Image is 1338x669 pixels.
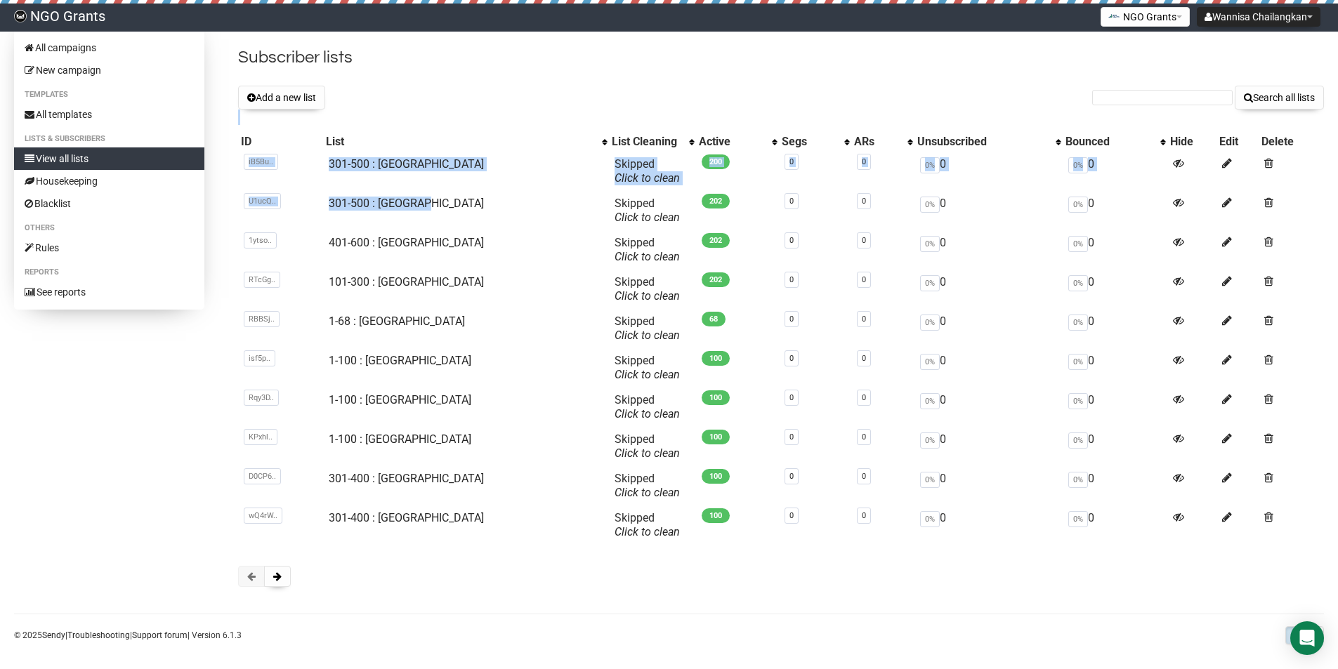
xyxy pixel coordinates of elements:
[615,407,680,420] a: Click to clean
[1197,7,1320,27] button: Wannisa Chailangkan
[244,232,277,249] span: 1ytso..
[1063,348,1167,388] td: 0
[615,432,680,460] span: Skipped
[615,446,680,460] a: Click to clean
[615,393,680,420] span: Skipped
[329,314,465,328] a: 1-68 : [GEOGRAPHIC_DATA]
[914,505,1063,545] td: 0
[699,135,765,149] div: Active
[244,272,280,288] span: RTcGg..
[14,237,204,259] a: Rules
[862,354,866,363] a: 0
[14,147,204,170] a: View all lists
[920,432,940,449] span: 0%
[702,194,730,208] span: 202
[702,390,730,405] span: 100
[329,236,484,249] a: 401-600 : [GEOGRAPHIC_DATA]
[920,354,940,370] span: 0%
[1068,354,1088,370] span: 0%
[920,157,940,173] span: 0%
[914,427,1063,466] td: 0
[615,525,680,538] a: Click to clean
[1259,132,1324,152] th: Delete: No sort applied, sorting is disabled
[1063,466,1167,505] td: 0
[244,350,275,366] span: isf5p..
[1290,621,1324,655] div: Open Intercom Messenger
[615,511,680,538] span: Skipped
[1068,472,1088,488] span: 0%
[779,132,851,152] th: Segs: No sort applied, activate to apply an ascending sort
[238,132,324,152] th: ID: No sort applied, sorting is disabled
[323,132,608,152] th: List: No sort applied, activate to apply an ascending sort
[702,469,730,484] span: 100
[14,220,204,237] li: Others
[920,511,940,527] span: 0%
[789,236,794,245] a: 0
[789,275,794,284] a: 0
[14,281,204,303] a: See reports
[14,192,204,215] a: Blacklist
[914,348,1063,388] td: 0
[615,368,680,381] a: Click to clean
[615,157,680,185] span: Skipped
[244,154,278,170] span: iB5Bu..
[67,630,130,640] a: Troubleshooting
[615,275,680,303] span: Skipped
[1063,230,1167,270] td: 0
[914,191,1063,230] td: 0
[920,314,940,331] span: 0%
[615,250,680,263] a: Click to clean
[862,511,866,520] a: 0
[329,197,484,210] a: 301-500 : [GEOGRAPHIC_DATA]
[612,135,682,149] div: List Cleaning
[615,472,680,499] span: Skipped
[14,37,204,59] a: All campaigns
[1068,236,1088,252] span: 0%
[241,135,321,149] div: ID
[914,132,1063,152] th: Unsubscribed: No sort applied, activate to apply an ascending sort
[789,511,794,520] a: 0
[14,628,242,643] p: © 2025 | | | Version 6.1.3
[615,211,680,224] a: Click to clean
[615,314,680,342] span: Skipped
[702,154,730,169] span: 200
[854,135,901,149] div: ARs
[702,351,730,366] span: 100
[1063,388,1167,427] td: 0
[1068,511,1088,527] span: 0%
[1068,275,1088,291] span: 0%
[1063,152,1167,191] td: 0
[702,233,730,248] span: 202
[615,329,680,342] a: Click to clean
[862,472,866,481] a: 0
[920,197,940,213] span: 0%
[326,135,594,149] div: List
[862,236,866,245] a: 0
[914,230,1063,270] td: 0
[1063,427,1167,466] td: 0
[702,272,730,287] span: 202
[696,132,779,152] th: Active: No sort applied, activate to apply an ascending sort
[244,429,277,445] span: KPxhl..
[914,466,1063,505] td: 0
[702,312,726,326] span: 68
[244,311,280,327] span: RBBSj..
[615,354,680,381] span: Skipped
[14,59,204,81] a: New campaign
[1101,7,1190,27] button: NGO Grants
[42,630,65,640] a: Sendy
[238,45,1324,70] h2: Subscriber lists
[1065,135,1153,149] div: Bounced
[789,393,794,402] a: 0
[789,157,794,166] a: 0
[329,432,471,446] a: 1-100 : [GEOGRAPHIC_DATA]
[914,152,1063,191] td: 0
[1216,132,1259,152] th: Edit: No sort applied, sorting is disabled
[14,86,204,103] li: Templates
[782,135,837,149] div: Segs
[1068,432,1088,449] span: 0%
[615,236,680,263] span: Skipped
[789,472,794,481] a: 0
[1063,132,1167,152] th: Bounced: No sort applied, activate to apply an ascending sort
[862,314,866,324] a: 0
